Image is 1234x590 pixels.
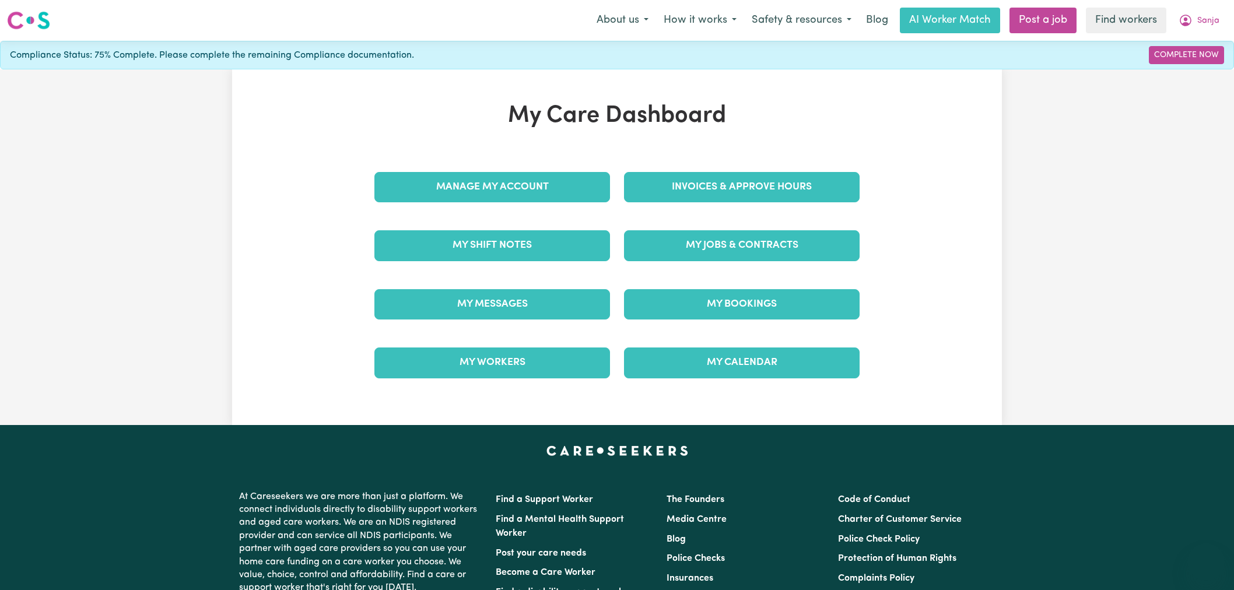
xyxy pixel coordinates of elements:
iframe: Button to launch messaging window [1187,543,1225,581]
a: AI Worker Match [900,8,1000,33]
a: My Workers [374,347,610,378]
a: Blog [859,8,895,33]
a: Careseekers logo [7,7,50,34]
a: Media Centre [667,515,727,524]
a: Protection of Human Rights [838,554,956,563]
span: Sanja [1197,15,1219,27]
a: Post your care needs [496,549,586,558]
a: Police Checks [667,554,725,563]
a: Post a job [1009,8,1077,33]
button: About us [589,8,656,33]
a: My Shift Notes [374,230,610,261]
a: My Messages [374,289,610,319]
button: How it works [656,8,744,33]
a: Blog [667,535,686,544]
a: Complaints Policy [838,574,914,583]
button: Safety & resources [744,8,859,33]
a: My Jobs & Contracts [624,230,860,261]
a: Insurances [667,574,713,583]
a: Careseekers home page [546,446,688,455]
a: Police Check Policy [838,535,920,544]
a: Manage My Account [374,172,610,202]
a: Charter of Customer Service [838,515,962,524]
a: Invoices & Approve Hours [624,172,860,202]
a: The Founders [667,495,724,504]
img: Careseekers logo [7,10,50,31]
a: Find a Mental Health Support Worker [496,515,624,538]
a: Become a Care Worker [496,568,595,577]
a: Find workers [1086,8,1166,33]
a: Complete Now [1149,46,1224,64]
h1: My Care Dashboard [367,102,867,130]
span: Compliance Status: 75% Complete. Please complete the remaining Compliance documentation. [10,48,414,62]
button: My Account [1171,8,1227,33]
a: My Calendar [624,347,860,378]
a: My Bookings [624,289,860,319]
a: Code of Conduct [838,495,910,504]
a: Find a Support Worker [496,495,593,504]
